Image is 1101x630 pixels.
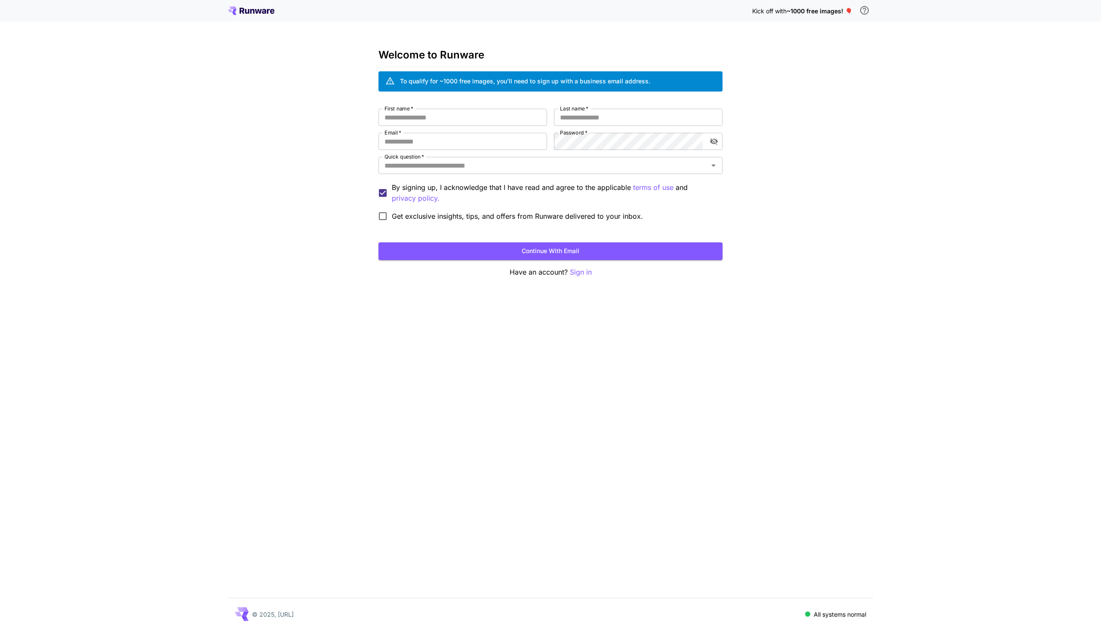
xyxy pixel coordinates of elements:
p: Have an account? [378,267,723,278]
button: Open [707,159,720,171]
button: In order to qualify for free credit, you need to sign up with a business email address and click ... [856,2,873,19]
span: ~1000 free images! 🎈 [787,7,852,15]
label: Email [384,129,401,136]
p: © 2025, [URL] [252,610,294,619]
button: Continue with email [378,242,723,260]
label: Password [560,129,587,136]
button: Sign in [570,267,592,278]
span: Get exclusive insights, tips, and offers from Runware delivered to your inbox. [392,211,643,221]
button: By signing up, I acknowledge that I have read and agree to the applicable terms of use and [392,193,440,204]
div: To qualify for ~1000 free images, you’ll need to sign up with a business email address. [400,76,650,86]
button: toggle password visibility [706,134,722,149]
p: All systems normal [814,610,866,619]
p: privacy policy. [392,193,440,204]
label: Last name [560,105,588,112]
h3: Welcome to Runware [378,49,723,61]
button: By signing up, I acknowledge that I have read and agree to the applicable and privacy policy. [633,182,674,193]
span: Kick off with [752,7,787,15]
label: First name [384,105,413,112]
label: Quick question [384,153,424,160]
p: By signing up, I acknowledge that I have read and agree to the applicable and [392,182,716,204]
p: terms of use [633,182,674,193]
